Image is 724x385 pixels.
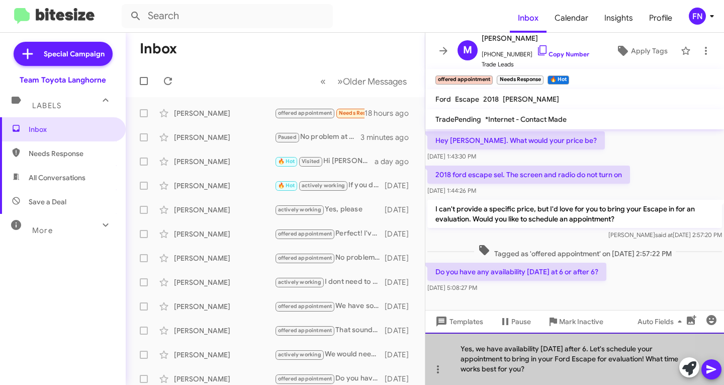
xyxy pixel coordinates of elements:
button: Apply Tags [607,42,676,60]
span: Inbox [29,124,114,134]
a: Special Campaign [14,42,113,66]
span: [PERSON_NAME] [482,32,589,44]
span: Special Campaign [44,49,105,59]
div: [PERSON_NAME] [174,301,275,312]
div: [PERSON_NAME] [174,108,275,118]
span: actively working [278,206,321,213]
div: [PERSON_NAME] [174,229,275,239]
div: We have some incoming models that are available! [275,300,385,312]
p: I can't provide a specific price, but I'd love for you to bring your Escape in for an evaluation.... [427,200,722,228]
button: Auto Fields [629,313,694,331]
span: Mark Inactive [559,313,603,331]
div: No problem! You can message me here at anytime to set that up! [275,252,385,264]
span: Older Messages [343,76,407,87]
span: offered appointment [278,303,332,310]
div: [DATE] [385,374,417,384]
a: Calendar [547,4,596,33]
div: [DATE] [385,253,417,263]
span: M [463,42,472,58]
nav: Page navigation example [315,71,413,92]
input: Search [122,4,333,28]
div: That sounds good! Just let me know when you find a time that works for you to come in! Looking fo... [275,325,385,336]
span: *Internet - Contact Made [485,115,567,124]
span: 🔥 Hot [278,182,295,189]
span: offered appointment [278,327,332,334]
div: Perfect! I've noted [DATE] 5:30 PM. Looking forward to discussing your vehicle with you. See you ... [275,228,385,240]
div: [PERSON_NAME] [174,132,275,142]
div: [DATE] [385,301,417,312]
p: Do you have any availability [DATE] at 6 or after 6? [427,263,606,281]
div: [PERSON_NAME] [174,277,275,287]
div: [PERSON_NAME] [174,350,275,360]
div: Do you have some time [DATE] or [DATE] to stop by the dealership for more details/ [275,373,385,384]
div: If you do $56k I come first thing [DATE] morning. [275,180,385,191]
div: No problem at all! If you change your mind about selling your car, feel free to reach out anytime... [275,131,360,143]
a: Profile [641,4,680,33]
span: Templates [433,313,483,331]
button: Templates [425,313,491,331]
div: [DATE] [385,181,417,191]
span: offered appointment [278,375,332,382]
small: 🔥 Hot [548,75,569,85]
span: TradePending [435,115,481,124]
span: Tagged as 'offered appointment' on [DATE] 2:57:22 PM [474,244,676,259]
span: » [337,75,343,88]
span: All Conversations [29,173,85,183]
div: [PERSON_NAME] [174,253,275,263]
span: Save a Deal [29,197,66,207]
div: [PERSON_NAME] [174,374,275,384]
span: [DATE] 1:43:30 PM [427,152,476,160]
div: 18 hours ago [365,108,417,118]
div: [PERSON_NAME] [174,326,275,336]
span: actively working [278,351,321,358]
a: Copy Number [536,50,589,58]
span: [PHONE_NUMBER] [482,44,589,59]
span: Trade Leads [482,59,589,69]
span: More [32,226,53,235]
p: 2018 ford escape sel. The screen and radio do not turn on [427,166,630,184]
a: Insights [596,4,641,33]
span: [DATE] 1:44:26 PM [427,187,476,194]
div: [DATE] [385,277,417,287]
small: offered appointment [435,75,493,85]
span: « [320,75,326,88]
div: [PERSON_NAME] [174,205,275,215]
h1: Inbox [140,41,177,57]
span: Auto Fields [638,313,686,331]
span: Apply Tags [631,42,668,60]
div: Yes, please [275,204,385,215]
div: Team Toyota Langhorne [20,75,106,85]
div: I dont need to test drive i have had 5 of them. Im looking for new or used (2023 n up) platinum o... [275,276,385,288]
span: offered appointment [278,110,332,116]
div: [PERSON_NAME] [174,157,275,167]
div: Do you have any availability [DATE] at 6 or after 6? [275,107,365,119]
div: [PERSON_NAME] [174,181,275,191]
span: Paused [278,134,297,140]
span: said at [655,231,673,239]
div: Yes, we have availability [DATE] after 6. Let's schedule your appointment to bring in your Ford E... [425,333,724,385]
div: [DATE] [385,350,417,360]
span: Visited [302,158,320,165]
span: [PERSON_NAME] [DATE] 2:57:20 PM [608,231,722,239]
span: 🔥 Hot [278,158,295,165]
div: a day ago [375,157,417,167]
div: [DATE] [385,205,417,215]
span: Inbox [510,4,547,33]
div: [DATE] [385,229,417,239]
span: [PERSON_NAME] [503,95,559,104]
div: 3 minutes ago [360,132,417,142]
span: actively working [278,279,321,285]
span: Pause [511,313,531,331]
span: offered appointment [278,230,332,237]
span: Needs Response [339,110,382,116]
span: Ford [435,95,451,104]
span: Needs Response [29,148,114,159]
span: Labels [32,101,61,110]
div: FN [689,8,706,25]
span: Escape [455,95,479,104]
button: Previous [314,71,332,92]
button: Pause [491,313,539,331]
